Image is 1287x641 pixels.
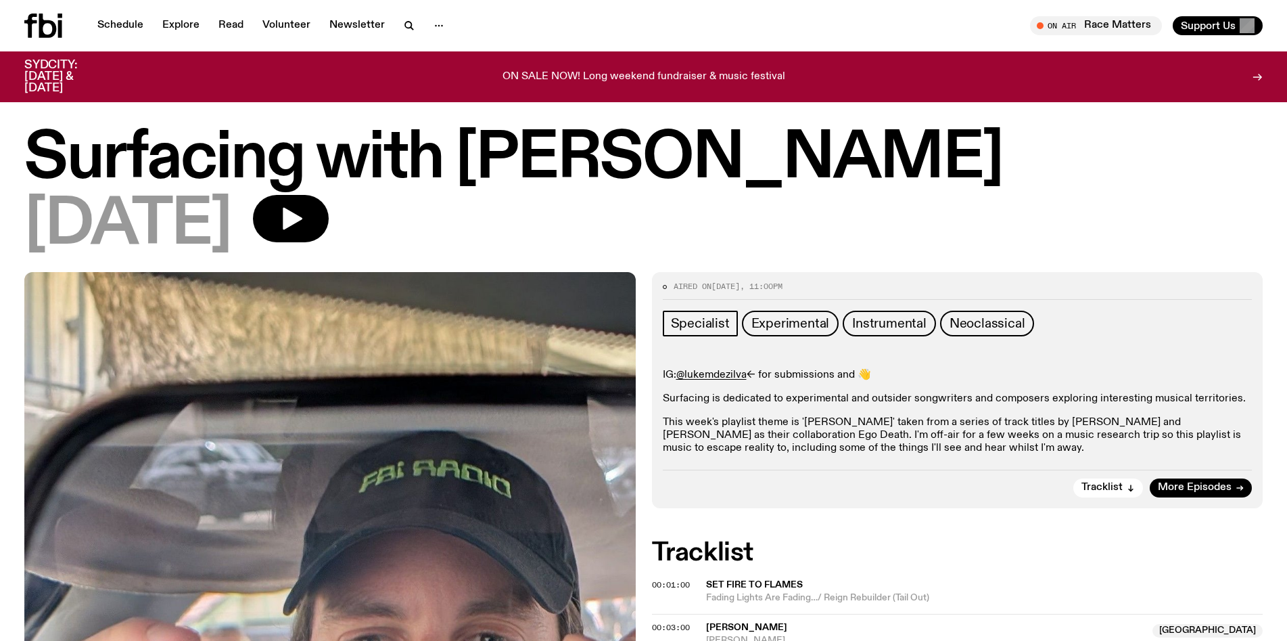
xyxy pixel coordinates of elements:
[843,311,936,336] a: Instrumental
[1158,483,1232,493] span: More Episodes
[663,416,1253,456] p: This week's playlist theme is '[PERSON_NAME]' taken from a series of track titles by [PERSON_NAME...
[950,316,1025,331] span: Neoclassical
[210,16,252,35] a: Read
[154,16,208,35] a: Explore
[740,281,782,292] span: , 11:00pm
[1150,479,1252,498] a: More Episodes
[1152,624,1263,638] span: [GEOGRAPHIC_DATA]
[1030,16,1162,35] button: On AirRace Matters
[321,16,393,35] a: Newsletter
[24,129,1263,190] h1: Surfacing with [PERSON_NAME]
[24,195,231,256] span: [DATE]
[663,311,738,336] a: Specialist
[24,60,111,94] h3: SYDCITY: [DATE] & [DATE]
[254,16,319,35] a: Volunteer
[711,281,740,292] span: [DATE]
[671,316,730,331] span: Specialist
[706,580,803,590] span: Set Fire To Flames
[674,281,711,292] span: Aired on
[706,592,1263,604] span: Fading Lights Are Fading…/ Reign Rebuilder (Tail Out)
[89,16,151,35] a: Schedule
[751,316,830,331] span: Experimental
[742,311,839,336] a: Experimental
[1181,20,1236,32] span: Support Us
[652,541,1263,565] h2: Tracklist
[652,622,690,633] span: 00:03:00
[502,71,785,83] p: ON SALE NOW! Long weekend fundraiser & music festival
[940,311,1035,336] a: Neoclassical
[652,581,690,589] button: 00:01:00
[663,369,1253,382] p: IG: <- for submissions and 👋
[652,624,690,632] button: 00:03:00
[852,316,927,331] span: Instrumental
[652,579,690,590] span: 00:01:00
[676,370,747,380] a: @lukemdezilva
[1073,479,1143,498] button: Tracklist
[1081,483,1123,493] span: Tracklist
[706,623,787,632] span: [PERSON_NAME]
[1173,16,1263,35] button: Support Us
[663,393,1253,405] p: Surfacing is dedicated to experimental and outsider songwriters and composers exploring interesti...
